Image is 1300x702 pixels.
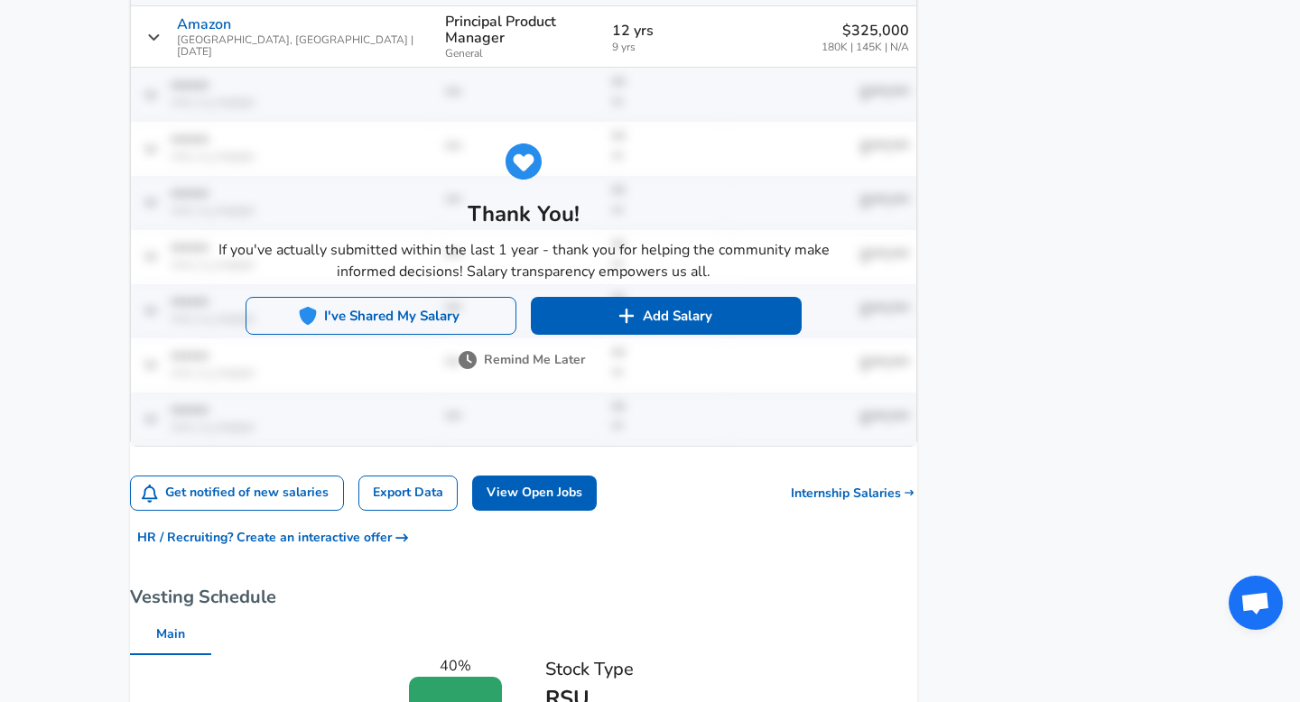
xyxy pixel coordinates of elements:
[131,476,343,510] button: Get notified of new salaries
[822,42,909,53] span: 180K | 145K | N/A
[506,143,542,180] img: svg+xml;base64,PHN2ZyB4bWxucz0iaHR0cDovL3d3dy53My5vcmcvMjAwMC9zdmciIGZpbGw9IiMyNjhERUMiIHZpZXdCb3...
[822,20,909,42] p: $325,000
[177,16,231,32] p: Amazon
[531,297,802,335] button: Add Salary
[612,20,719,42] p: 12 yrs
[1229,576,1283,630] div: Open chat
[440,655,471,677] p: 40 %
[445,48,598,60] span: General
[177,34,431,58] span: [GEOGRAPHIC_DATA], [GEOGRAPHIC_DATA] | [DATE]
[130,612,211,655] button: Main
[217,199,831,228] h5: Thank You!
[217,239,831,282] p: If you've actually submitted within the last 1 year - thank you for helping the community make in...
[246,297,516,335] button: I've Shared My Salary
[462,349,585,372] button: Remind Me Later
[130,612,917,655] div: vesting schedule options
[299,307,317,325] img: svg+xml;base64,PHN2ZyB4bWxucz0iaHR0cDovL3d3dy53My5vcmcvMjAwMC9zdmciIGZpbGw9IiMyNjhERUMiIHZpZXdCb3...
[791,485,918,503] a: Internship Salaries
[612,42,719,53] span: 9 yrs
[358,476,458,511] a: Export Data
[617,307,636,325] img: svg+xml;base64,PHN2ZyB4bWxucz0iaHR0cDovL3d3dy53My5vcmcvMjAwMC9zdmciIGZpbGw9IiNmZmZmZmYiIHZpZXdCb3...
[445,14,598,46] p: Principal Product Manager
[130,583,917,612] h6: Vesting Schedule
[130,522,415,555] button: HR / Recruiting? Create an interactive offer
[137,527,408,550] span: HR / Recruiting? Create an interactive offer
[459,351,477,369] img: svg+xml;base64,PHN2ZyB4bWxucz0iaHR0cDovL3d3dy53My5vcmcvMjAwMC9zdmciIGZpbGw9IiM3NTc1NzUiIHZpZXdCb3...
[472,476,597,511] a: View Open Jobs
[545,655,917,684] h6: Stock Type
